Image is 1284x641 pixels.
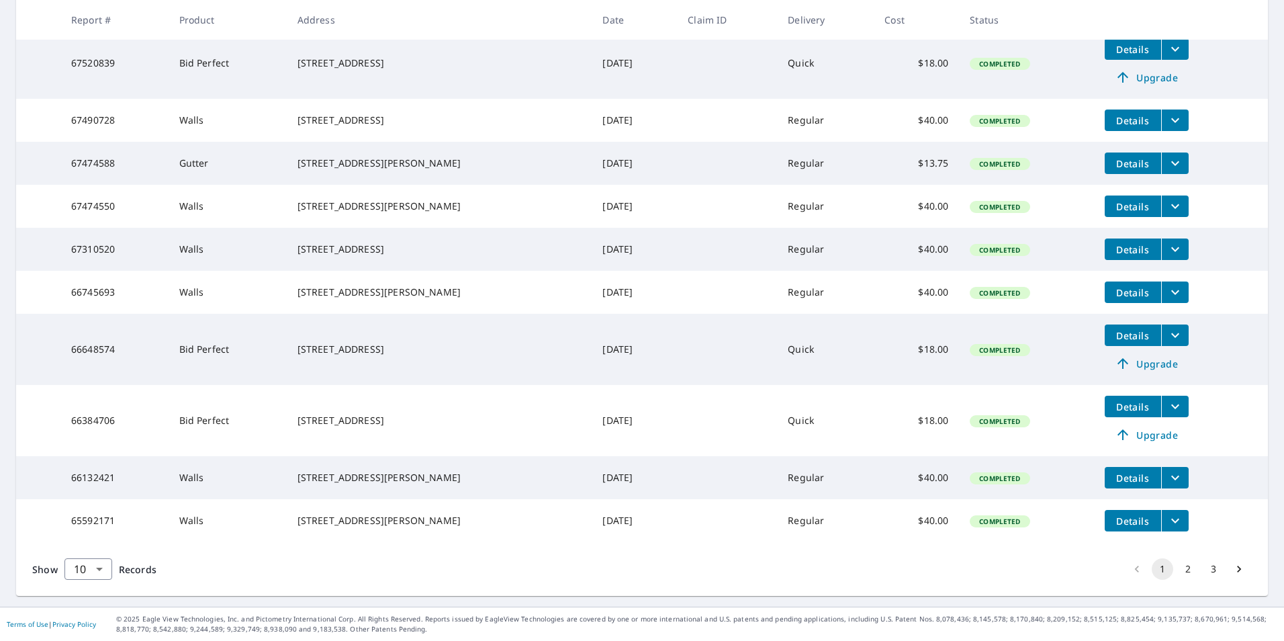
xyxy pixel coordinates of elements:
[169,142,287,185] td: Gutter
[297,471,582,484] div: [STREET_ADDRESS][PERSON_NAME]
[874,314,959,385] td: $18.00
[1113,69,1181,85] span: Upgrade
[1105,353,1189,374] a: Upgrade
[297,286,582,299] div: [STREET_ADDRESS][PERSON_NAME]
[971,116,1028,126] span: Completed
[60,142,169,185] td: 67474588
[874,99,959,142] td: $40.00
[1105,110,1161,131] button: detailsBtn-67490728
[1105,424,1189,445] a: Upgrade
[169,28,287,99] td: Bid Perfect
[32,563,58,576] span: Show
[169,456,287,499] td: Walls
[971,245,1028,255] span: Completed
[1105,67,1189,88] a: Upgrade
[1113,329,1153,342] span: Details
[777,456,874,499] td: Regular
[60,314,169,385] td: 66648574
[874,385,959,456] td: $18.00
[592,456,677,499] td: [DATE]
[64,550,112,588] div: 10
[1105,467,1161,488] button: detailsBtn-66132421
[874,185,959,228] td: $40.00
[971,474,1028,483] span: Completed
[60,456,169,499] td: 66132421
[1113,243,1153,256] span: Details
[1161,38,1189,60] button: filesDropdownBtn-67520839
[169,271,287,314] td: Walls
[777,228,874,271] td: Regular
[777,185,874,228] td: Regular
[971,159,1028,169] span: Completed
[297,243,582,256] div: [STREET_ADDRESS]
[1113,157,1153,170] span: Details
[1113,472,1153,484] span: Details
[1161,153,1189,174] button: filesDropdownBtn-67474588
[1161,510,1189,531] button: filesDropdownBtn-65592171
[1161,282,1189,303] button: filesDropdownBtn-66745693
[777,28,874,99] td: Quick
[1161,467,1189,488] button: filesDropdownBtn-66132421
[592,142,677,185] td: [DATE]
[1203,558,1224,580] button: Go to page 3
[874,28,959,99] td: $18.00
[1113,400,1153,413] span: Details
[60,28,169,99] td: 67520839
[169,385,287,456] td: Bid Perfect
[169,314,287,385] td: Bid Perfect
[592,28,677,99] td: [DATE]
[169,499,287,542] td: Walls
[1105,38,1161,60] button: detailsBtn-67520839
[60,99,169,142] td: 67490728
[1113,43,1153,56] span: Details
[777,142,874,185] td: Regular
[116,614,1277,634] p: © 2025 Eagle View Technologies, Inc. and Pictometry International Corp. All Rights Reserved. Repo...
[1161,110,1189,131] button: filesDropdownBtn-67490728
[60,385,169,456] td: 66384706
[1228,558,1250,580] button: Go to next page
[1105,239,1161,260] button: detailsBtn-67310520
[592,314,677,385] td: [DATE]
[1177,558,1199,580] button: Go to page 2
[1105,282,1161,303] button: detailsBtn-66745693
[971,345,1028,355] span: Completed
[1113,286,1153,299] span: Details
[1105,196,1161,217] button: detailsBtn-67474550
[1105,325,1161,346] button: detailsBtn-66648574
[169,228,287,271] td: Walls
[297,414,582,427] div: [STREET_ADDRESS]
[592,271,677,314] td: [DATE]
[874,142,959,185] td: $13.75
[1161,196,1189,217] button: filesDropdownBtn-67474550
[971,517,1028,526] span: Completed
[297,56,582,70] div: [STREET_ADDRESS]
[297,200,582,213] div: [STREET_ADDRESS][PERSON_NAME]
[777,385,874,456] td: Quick
[1113,200,1153,213] span: Details
[1161,325,1189,346] button: filesDropdownBtn-66648574
[971,59,1028,69] span: Completed
[971,288,1028,298] span: Completed
[1113,427,1181,443] span: Upgrade
[1113,515,1153,527] span: Details
[1105,396,1161,417] button: detailsBtn-66384706
[60,499,169,542] td: 65592171
[874,271,959,314] td: $40.00
[971,417,1028,426] span: Completed
[60,228,169,271] td: 67310520
[777,499,874,542] td: Regular
[119,563,156,576] span: Records
[1161,396,1189,417] button: filesDropdownBtn-66384706
[592,228,677,271] td: [DATE]
[7,619,48,629] a: Terms of Use
[1105,510,1161,531] button: detailsBtn-65592171
[64,558,112,580] div: Show 10 records
[1113,114,1153,127] span: Details
[874,228,959,271] td: $40.00
[1113,355,1181,372] span: Upgrade
[1124,558,1252,580] nav: pagination navigation
[7,620,96,628] p: |
[1105,153,1161,174] button: detailsBtn-67474588
[592,499,677,542] td: [DATE]
[777,271,874,314] td: Regular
